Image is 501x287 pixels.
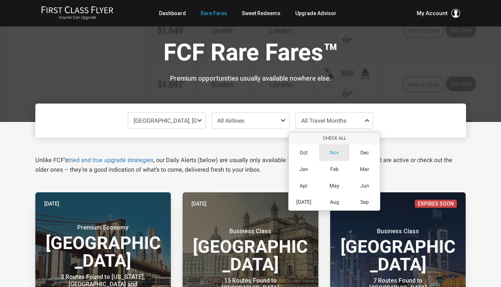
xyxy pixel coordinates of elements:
span: Jan [299,166,308,172]
small: Anyone Can Upgrade [41,15,113,20]
span: Oct [300,150,308,156]
h1: FCF Rare Fares™ [41,40,461,68]
span: All Travel Months [301,117,346,124]
span: May [329,183,339,189]
small: Business Class [352,228,444,235]
small: Premium Economy [57,224,149,231]
span: Sep [360,199,369,205]
a: Sweet Redeems [242,7,281,20]
button: My Account [417,9,460,18]
span: Apr [300,183,308,189]
h3: [GEOGRAPHIC_DATA] [339,228,457,273]
span: Expires Soon [415,200,457,208]
a: Rare Fares [201,7,227,20]
span: Dec [360,150,369,156]
span: Feb [330,166,339,172]
small: Business Class [204,228,296,235]
time: [DATE] [191,200,207,208]
p: Unlike FCF’s , our Daily Alerts (below) are usually only available for a short time. Jump on thos... [35,155,466,175]
h3: [GEOGRAPHIC_DATA] [44,224,162,270]
img: First Class Flyer [41,6,113,14]
span: Mar [360,166,369,172]
span: Aug [330,199,339,205]
h3: [GEOGRAPHIC_DATA] [191,228,310,273]
button: Check All [289,132,380,144]
span: My Account [417,9,448,18]
span: All Airlines [217,117,244,124]
h3: Premium opportunities usually available nowhere else. [41,75,461,82]
span: Jun [360,183,369,189]
a: First Class FlyerAnyone Can Upgrade [41,6,113,21]
a: Dashboard [159,7,186,20]
a: tried and true upgrade strategies [68,157,154,164]
a: Upgrade Advisor [295,7,336,20]
span: [DATE] [296,199,311,205]
span: Nov [330,150,339,156]
span: [GEOGRAPHIC_DATA], [GEOGRAPHIC_DATA] or [GEOGRAPHIC_DATA] [134,117,311,124]
time: [DATE] [44,200,59,208]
